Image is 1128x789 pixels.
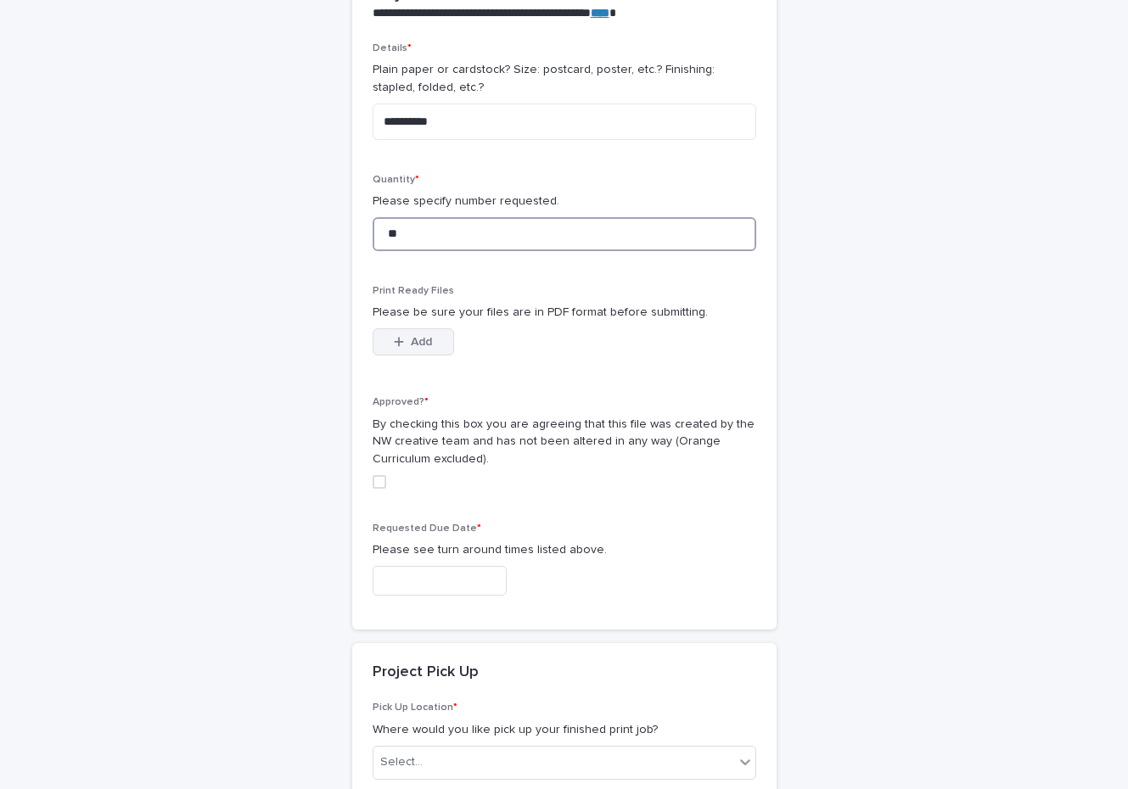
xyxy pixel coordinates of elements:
h2: Project Pick Up [373,663,479,682]
p: Please specify number requested. [373,193,756,210]
p: Please see turn around times listed above. [373,541,756,559]
span: Approved? [373,397,429,407]
div: Select... [380,753,423,771]
span: Add [411,336,432,348]
span: Quantity [373,175,419,185]
span: Requested Due Date [373,523,481,534]
span: Pick Up Location [373,702,457,713]
p: By checking this box you are agreeing that this file was created by the NW creative team and has ... [373,416,756,468]
p: Please be sure your files are in PDF format before submitting. [373,304,756,322]
p: Where would you like pick up your finished print job? [373,721,756,739]
span: Details [373,43,412,53]
p: Plain paper or cardstock? Size: postcard, poster, etc.? Finishing: stapled, folded, etc.? [373,61,756,97]
button: Add [373,328,454,355]
span: Print Ready Files [373,286,454,296]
